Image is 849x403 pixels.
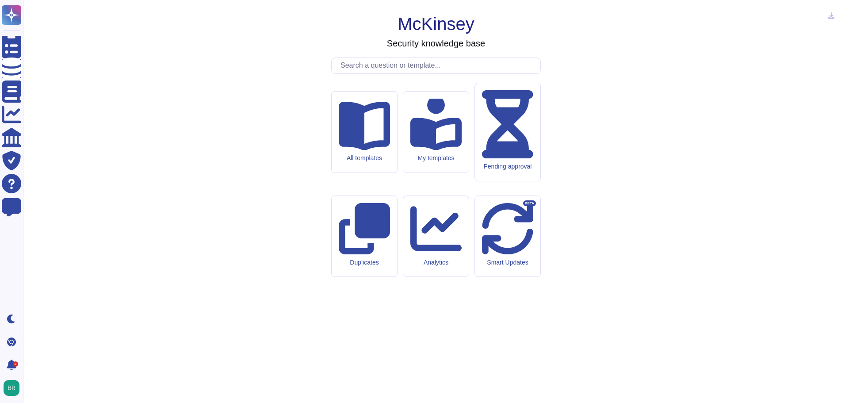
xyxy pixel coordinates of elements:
div: 2 [13,361,18,367]
div: Duplicates [339,259,390,266]
div: My templates [410,154,462,162]
img: user [4,380,19,396]
div: Analytics [410,259,462,266]
h1: McKinsey [398,13,474,35]
button: user [2,378,26,398]
div: Smart Updates [482,259,533,266]
div: BETA [523,200,536,207]
div: Pending approval [482,163,533,170]
h3: Security knowledge base [387,38,485,49]
input: Search a question or template... [336,58,540,73]
div: All templates [339,154,390,162]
